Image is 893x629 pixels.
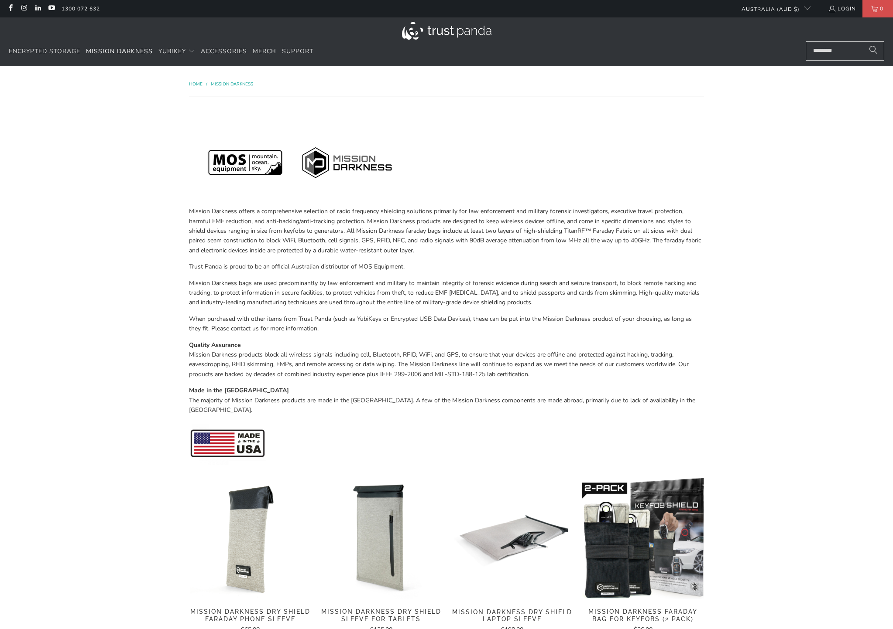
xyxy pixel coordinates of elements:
[582,608,704,623] span: Mission Darkness Faraday Bag for Keyfobs (2 pack)
[62,4,100,14] a: 1300 072 632
[320,477,442,599] img: Mission Darkness Dry Shield Sleeve For Tablets
[189,81,203,87] span: Home
[451,609,573,623] span: Mission Darkness Dry Shield Laptop Sleeve
[9,47,80,55] span: Encrypted Storage
[451,477,573,599] a: Mission Darkness Dry Shield Laptop Sleeve Mission Darkness Dry Shield Laptop Sleeve
[201,41,247,62] a: Accessories
[189,341,241,349] strong: Quality Assurance
[189,340,704,380] p: Mission Darkness products block all wireless signals including cell, Bluetooth, RFID, WiFi, and G...
[158,41,195,62] summary: YubiKey
[451,477,573,599] img: Mission Darkness Dry Shield Laptop Sleeve
[34,5,41,12] a: Trust Panda Australia on LinkedIn
[189,477,311,599] a: Mission Darkness Dry Shield Faraday Phone Sleeve - Trust Panda Mission Darkness Dry Shield Farada...
[862,41,884,61] button: Search
[582,477,704,599] a: Mission Darkness Faraday Bag for Keyfobs (2 pack) Mission Darkness Faraday Bag for Keyfobs (2 pack)
[282,41,313,62] a: Support
[48,5,55,12] a: Trust Panda Australia on YouTube
[189,262,704,272] p: Trust Panda is proud to be an official Australian distributor of MOS Equipment.
[189,386,289,394] strong: Made in the [GEOGRAPHIC_DATA]
[320,608,442,623] span: Mission Darkness Dry Shield Sleeve For Tablets
[86,47,153,55] span: Mission Darkness
[189,608,311,623] span: Mission Darkness Dry Shield Faraday Phone Sleeve
[282,47,313,55] span: Support
[7,5,14,12] a: Trust Panda Australia on Facebook
[189,314,704,334] p: When purchased with other items from Trust Panda (such as YubiKeys or Encrypted USB Data Devices)...
[253,47,276,55] span: Merch
[253,41,276,62] a: Merch
[402,22,491,40] img: Trust Panda Australia
[189,477,311,599] img: Mission Darkness Dry Shield Faraday Phone Sleeve - Trust Panda
[582,477,704,599] img: Mission Darkness Faraday Bag for Keyfobs (2 pack)
[86,41,153,62] a: Mission Darkness
[9,41,313,62] nav: Translation missing: en.navigation.header.main_nav
[9,41,80,62] a: Encrypted Storage
[189,81,204,87] a: Home
[201,47,247,55] span: Accessories
[189,279,704,308] p: Mission Darkness bags are used predominantly by law enforcement and military to maintain integrit...
[158,47,186,55] span: YubiKey
[419,236,649,245] span: radio signals with 90dB average attenuation from low MHz all the way up to 40GHz
[189,207,704,255] p: Mission Darkness offers a comprehensive selection of radio frequency shielding solutions primaril...
[211,81,253,87] a: Mission Darkness
[806,41,884,61] input: Search...
[828,4,856,14] a: Login
[189,386,704,415] p: The majority of Mission Darkness products are made in the [GEOGRAPHIC_DATA]. A few of the Mission...
[206,81,207,87] span: /
[320,477,442,599] a: Mission Darkness Dry Shield Sleeve For Tablets Mission Darkness Dry Shield Sleeve For Tablets
[20,5,27,12] a: Trust Panda Australia on Instagram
